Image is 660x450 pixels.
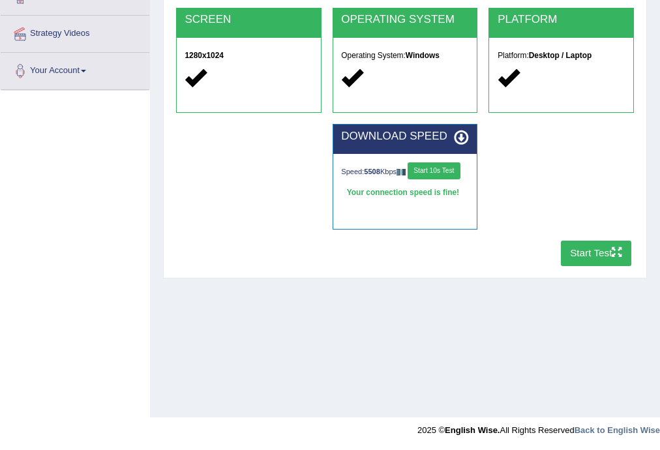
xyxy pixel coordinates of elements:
h2: OPERATING SYSTEM [341,14,468,26]
strong: English Wise. [445,425,500,435]
strong: 5508 [364,168,380,175]
img: ajax-loader-fb-connection.gif [397,169,406,175]
a: Your Account [1,53,149,85]
strong: Desktop / Laptop [529,51,592,60]
a: Strategy Videos [1,16,149,48]
h5: Operating System: [341,52,468,60]
button: Start 10s Test [408,162,460,179]
h2: SCREEN [185,14,312,26]
div: 2025 © All Rights Reserved [417,417,660,436]
button: Start Test [561,241,632,266]
strong: Windows [406,51,440,60]
h2: DOWNLOAD SPEED [341,130,468,143]
div: Speed: Kbps [341,162,468,182]
h2: PLATFORM [498,14,625,26]
h5: Platform: [498,52,625,60]
div: Your connection speed is fine! [341,185,468,202]
a: Back to English Wise [575,425,660,435]
strong: 1280x1024 [185,51,224,60]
